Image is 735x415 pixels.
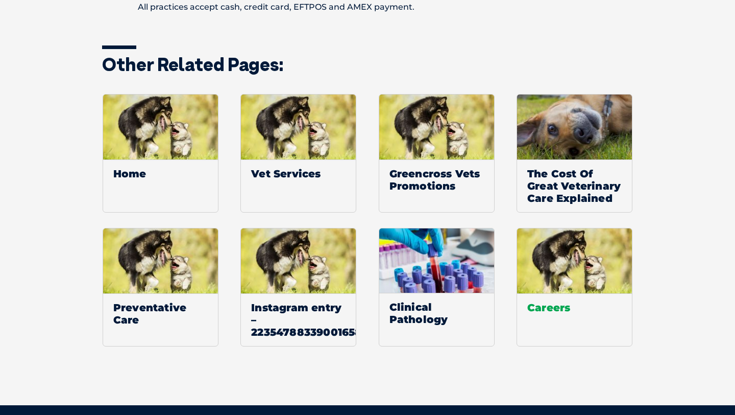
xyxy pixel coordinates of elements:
[103,228,218,293] img: Default Thumbnail
[103,159,218,188] span: Home
[517,159,632,212] span: The Cost Of Great Veterinary Care Explained
[379,293,494,333] span: Clinical Pathology
[379,94,495,213] a: Default ThumbnailGreencross Vets Promotions
[715,47,725,57] button: Search
[379,228,495,347] a: Clinical Pathology
[103,228,218,347] a: Default ThumbnailPreventative Care
[103,293,218,334] span: Preventative Care
[379,95,495,159] img: Default Thumbnail
[102,55,633,74] h3: Other related pages:
[517,293,632,321] span: Careers
[241,293,356,346] span: Instagram entry – 2235478833900165877_321590398
[517,228,632,347] a: Default ThumbnailCareers
[517,94,632,213] a: The Cost Of Great Veterinary Care Explained
[379,228,494,293] img: Clinical-Pathology
[240,228,356,347] a: Default ThumbnailInstagram entry – 2235478833900165877_321590398
[103,94,218,213] a: Default ThumbnailHome
[379,159,494,200] span: Greencross Vets Promotions
[103,95,218,159] img: Default Thumbnail
[517,228,632,293] img: Default Thumbnail
[240,94,356,213] a: Default ThumbnailVet Services
[241,159,356,188] span: Vet Services
[241,95,356,159] img: Default Thumbnail
[241,228,356,293] img: Default Thumbnail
